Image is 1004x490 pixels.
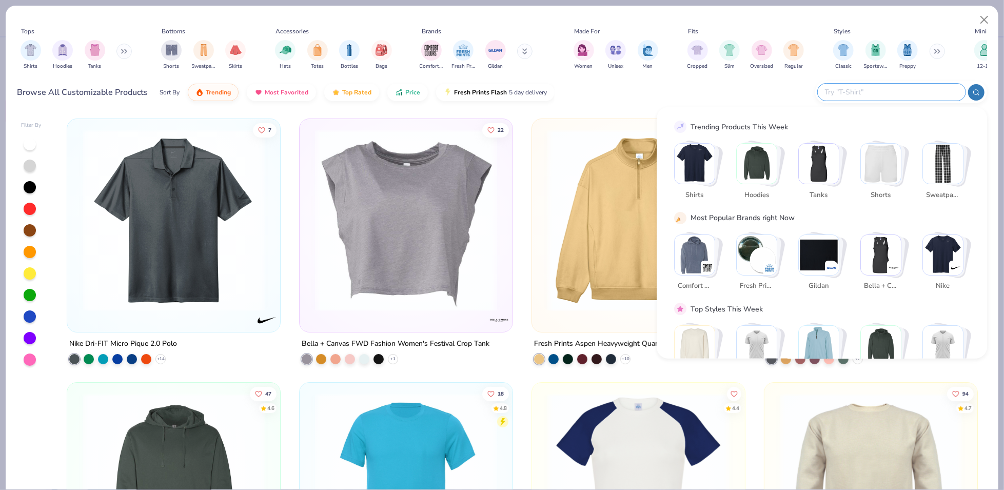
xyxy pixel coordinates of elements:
[25,44,36,56] img: Shirts Image
[726,386,741,401] button: Like
[341,63,358,70] span: Bottles
[161,40,182,70] div: filter for Shorts
[861,144,901,184] img: Shorts
[750,63,773,70] span: Oversized
[974,40,995,70] div: filter for 12-17
[864,190,898,200] span: Shorts
[456,43,471,58] img: Fresh Prints Image
[89,44,101,56] img: Tanks Image
[736,325,783,386] button: Stack Card Button Sportswear
[85,40,105,70] button: filter button
[688,27,698,36] div: Fits
[691,304,763,315] div: Top Styles This Week
[835,63,852,70] span: Classic
[489,310,509,330] img: Bella + Canvas logo
[855,356,860,362] span: + 7
[864,40,888,70] div: filter for Sportswear
[922,325,970,386] button: Stack Card Button Athleisure
[860,143,908,204] button: Stack Card Button Shorts
[724,44,735,56] img: Slim Image
[798,143,845,204] button: Stack Card Button Tanks
[574,40,594,70] div: filter for Women
[482,123,508,137] button: Like
[376,63,387,70] span: Bags
[736,143,783,204] button: Stack Card Button Hoodies
[387,84,428,101] button: Price
[834,27,851,36] div: Styles
[923,326,963,366] img: Athleisure
[927,190,960,200] span: Sweatpants
[344,44,355,56] img: Bottles Image
[575,63,593,70] span: Women
[21,122,42,129] div: Filter By
[860,325,908,386] button: Stack Card Button Cozy
[265,88,308,96] span: Most Favorited
[307,40,328,70] div: filter for Totes
[975,27,1003,36] div: Minimums
[642,44,654,56] img: Men Image
[691,212,795,223] div: Most Popular Brands right Now
[405,88,420,96] span: Price
[947,386,973,401] button: Like
[923,234,963,275] img: Nike
[951,263,961,273] img: Nike
[497,127,503,132] span: 22
[674,234,721,295] button: Stack Card Button Comfort Colors
[678,190,712,200] span: Shirts
[798,325,845,386] button: Stack Card Button Preppy
[719,40,740,70] div: filter for Slim
[192,40,215,70] button: filter button
[332,88,340,96] img: TopRated.gif
[574,27,600,36] div: Made For
[156,356,164,362] span: + 14
[339,40,360,70] div: filter for Bottles
[783,40,804,70] button: filter button
[166,44,178,56] img: Shorts Image
[927,281,960,291] span: Nike
[864,40,888,70] button: filter button
[77,129,270,311] img: 21fda654-1eb2-4c2c-b188-be26a870e180
[88,63,102,70] span: Tanks
[376,44,387,56] img: Bags Image
[788,44,800,56] img: Regular Image
[451,63,475,70] span: Fresh Prints
[674,143,721,204] button: Stack Card Button Shirts
[339,40,360,70] button: filter button
[390,356,396,362] span: + 1
[436,84,555,101] button: Fresh Prints Flash5 day delivery
[964,404,971,412] div: 4.7
[502,129,695,311] img: fea30bab-9cee-4a4f-98cb-187d2db77708
[687,63,708,70] span: Cropped
[162,27,186,36] div: Bottoms
[488,63,503,70] span: Gildan
[497,391,503,396] span: 18
[687,40,708,70] div: filter for Cropped
[444,88,452,96] img: flash.gif
[69,338,177,350] div: Nike Dri-FIT Micro Pique 2.0 Polo
[740,281,774,291] span: Fresh Prints
[574,40,594,70] button: filter button
[252,123,276,137] button: Like
[923,144,963,184] img: Sweatpants
[192,40,215,70] div: filter for Sweatpants
[499,404,506,412] div: 4.8
[889,263,899,273] img: Bella + Canvas
[740,190,774,200] span: Hoodies
[864,281,898,291] span: Bella + Canvas
[678,281,712,291] span: Comfort Colors
[85,40,105,70] div: filter for Tanks
[974,40,995,70] button: filter button
[198,44,209,56] img: Sweatpants Image
[736,234,783,295] button: Stack Card Button Fresh Prints
[302,338,489,350] div: Bella + Canvas FWD Fashion Women's Festival Crop Tank
[229,63,242,70] span: Skirts
[802,190,836,200] span: Tanks
[687,40,708,70] button: filter button
[799,326,839,366] img: Preppy
[902,44,913,56] img: Preppy Image
[897,40,918,70] button: filter button
[371,40,392,70] div: filter for Bags
[324,84,379,101] button: Top Rated
[420,40,443,70] button: filter button
[833,40,854,70] div: filter for Classic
